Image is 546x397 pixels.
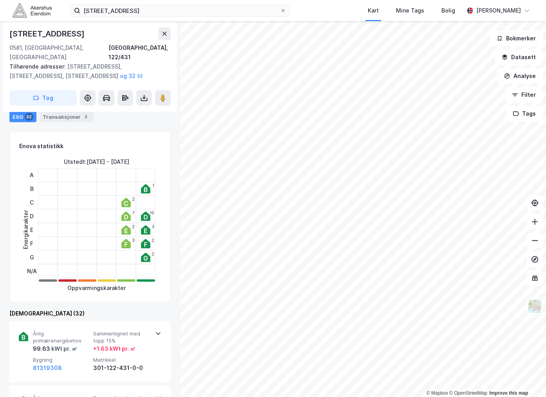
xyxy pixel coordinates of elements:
span: Bygning [33,357,90,363]
div: ESG [9,111,36,122]
div: Transaksjoner [40,111,93,122]
div: Enova statistikk [19,141,63,151]
div: 2 [152,238,154,243]
div: [DEMOGRAPHIC_DATA] (32) [9,309,171,318]
iframe: Chat Widget [507,359,546,397]
div: 2 [152,252,154,256]
div: 3 [152,224,154,229]
div: A [27,168,37,182]
input: Søk på adresse, matrikkel, gårdeiere, leietakere eller personer [80,5,280,16]
button: Datasett [495,49,543,65]
div: Kart [368,6,379,15]
div: [PERSON_NAME] [476,6,521,15]
span: Matrikkel [93,357,150,363]
div: 7 [132,210,135,215]
div: 3 [82,113,90,121]
div: 0581, [GEOGRAPHIC_DATA], [GEOGRAPHIC_DATA] [9,43,108,62]
div: kWt pr. ㎡ [50,344,77,353]
div: 3 [132,238,135,243]
div: Mine Tags [396,6,424,15]
div: [STREET_ADDRESS], [STREET_ADDRESS], [STREET_ADDRESS] [9,62,165,81]
button: Tags [506,106,543,121]
button: Filter [505,87,543,103]
div: 2 [132,197,135,201]
div: [STREET_ADDRESS] [9,27,86,40]
div: Bolig [441,6,455,15]
a: Improve this map [490,390,528,396]
span: Årlig primærenergibehov [33,330,90,344]
div: G [27,250,37,264]
img: Z [528,299,542,314]
div: Kontrollprogram for chat [507,359,546,397]
div: B [27,182,37,196]
button: 81319308 [33,363,62,373]
a: Mapbox [427,390,448,396]
div: 99.63 [33,344,77,353]
div: 301-122-431-0-0 [93,363,150,373]
div: E [27,223,37,237]
div: + 1.63 kWt pr. ㎡ [93,344,136,353]
div: 32 [25,113,33,121]
div: 10 [150,210,154,215]
span: Sammenlignet med topp 15% [93,330,150,344]
div: Energikarakter [21,210,31,249]
img: akershus-eiendom-logo.9091f326c980b4bce74ccdd9f866810c.svg [13,4,52,17]
div: Oppvarmingskarakter [68,283,126,293]
div: D [27,209,37,223]
button: Tag [9,90,77,106]
div: N/A [27,264,37,278]
div: [GEOGRAPHIC_DATA], 122/431 [108,43,171,62]
div: 1 [152,183,154,188]
span: Tilhørende adresser: [9,63,67,70]
div: F [27,237,37,250]
a: OpenStreetMap [449,390,487,396]
button: Bokmerker [490,31,543,46]
div: C [27,196,37,209]
div: 2 [132,224,135,229]
button: Analyse [497,68,543,84]
div: Utstedt : [DATE] - [DATE] [64,157,130,167]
